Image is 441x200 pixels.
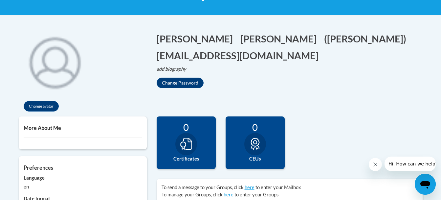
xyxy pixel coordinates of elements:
[224,192,233,197] a: here
[162,192,223,197] span: To manage your Groups, click
[231,155,280,162] label: CEUs
[157,32,237,45] button: Edit first name
[385,157,436,171] iframe: Message from company
[24,174,142,182] label: Language
[24,164,142,171] h5: Preferences
[369,158,382,171] iframe: Close message
[24,125,142,131] h5: More About Me
[4,5,53,10] span: Hi. How can we help?
[234,192,278,197] span: to enter your Groups
[255,185,301,190] span: to enter your Mailbox
[19,25,91,98] div: Click to change the profile picture
[162,155,211,162] label: Certificates
[24,101,59,112] button: Change avatar
[240,32,321,45] button: Edit last name
[24,183,142,190] div: en
[245,185,254,190] a: here
[157,65,191,73] button: Edit biography
[157,66,186,72] i: add biography
[415,174,436,195] iframe: Button to launch messaging window
[231,121,280,133] div: 0
[19,25,91,98] img: profile avatar
[162,121,211,133] div: 0
[157,49,323,62] button: Edit email address
[162,185,244,190] span: To send a message to your Groups, click
[157,78,204,88] button: Change Password
[324,32,410,45] button: Edit screen name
